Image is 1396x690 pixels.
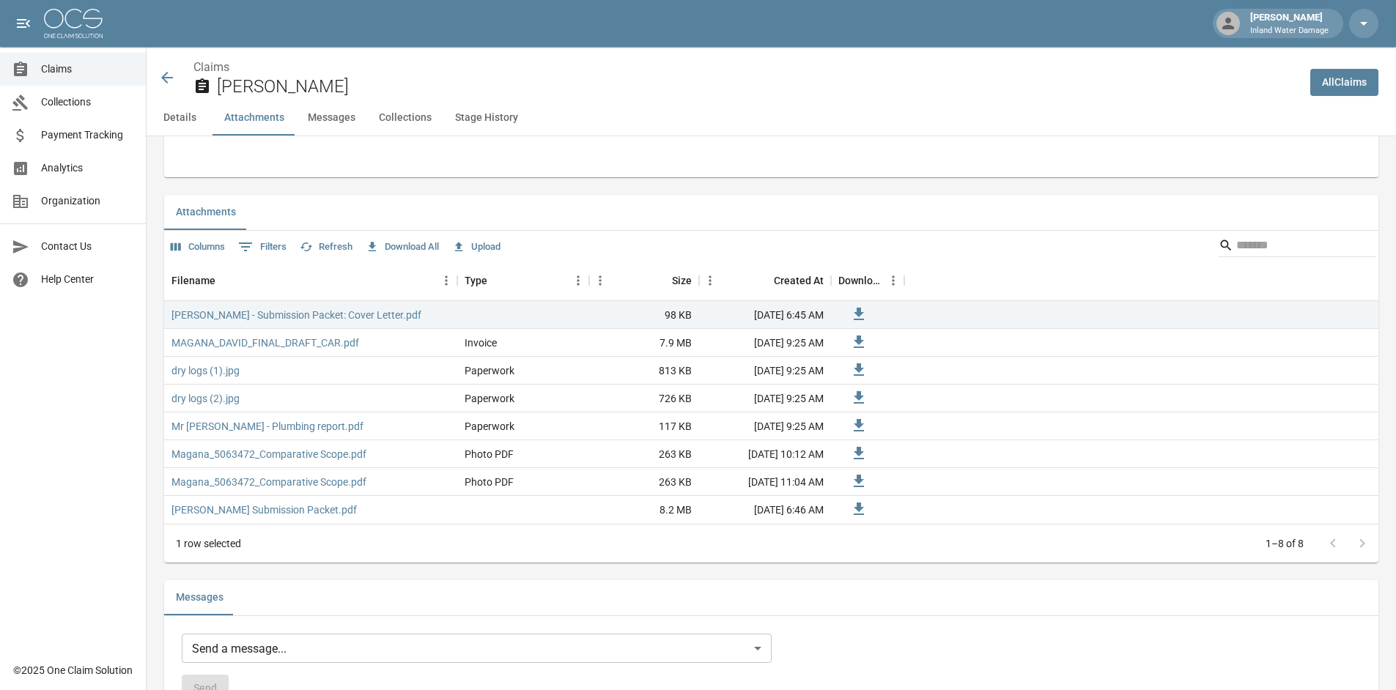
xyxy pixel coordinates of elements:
[41,127,134,143] span: Payment Tracking
[164,195,1378,230] div: related-list tabs
[193,60,229,74] a: Claims
[41,239,134,254] span: Contact Us
[699,301,831,329] div: [DATE] 6:45 AM
[171,335,359,350] a: MAGANA_DAVID_FINAL_DRAFT_CAR.pdf
[699,496,831,524] div: [DATE] 6:46 AM
[465,260,487,301] div: Type
[589,496,699,524] div: 8.2 MB
[465,475,514,489] div: Photo PDF
[147,100,213,136] button: Details
[44,9,103,38] img: ocs-logo-white-transparent.png
[699,260,831,301] div: Created At
[699,270,721,292] button: Menu
[465,447,514,461] div: Photo PDF
[217,76,1299,97] h2: [PERSON_NAME]
[838,260,882,301] div: Download
[589,357,699,385] div: 813 KB
[448,236,504,259] button: Upload
[589,329,699,357] div: 7.9 MB
[672,260,692,301] div: Size
[171,447,366,461] a: Magana_5063472_Comparative Scope.pdf
[1219,234,1375,260] div: Search
[362,236,443,259] button: Download All
[443,100,530,136] button: Stage History
[1266,536,1304,551] p: 1–8 of 8
[193,59,1299,76] nav: breadcrumb
[182,634,772,663] div: Send a message...
[589,412,699,440] div: 117 KB
[589,385,699,412] div: 726 KB
[457,260,589,301] div: Type
[147,100,1396,136] div: anchor tabs
[465,335,497,350] div: Invoice
[296,100,367,136] button: Messages
[1250,25,1329,37] p: Inland Water Damage
[465,419,514,434] div: Paperwork
[589,301,699,329] div: 98 KB
[164,580,235,615] button: Messages
[164,580,1378,615] div: related-list tabs
[1244,10,1334,37] div: [PERSON_NAME]
[41,94,134,110] span: Collections
[465,363,514,378] div: Paperwork
[435,270,457,292] button: Menu
[171,308,421,322] a: [PERSON_NAME] - Submission Packet: Cover Letter.pdf
[41,272,134,287] span: Help Center
[699,385,831,412] div: [DATE] 9:25 AM
[589,270,611,292] button: Menu
[171,391,240,406] a: dry logs (2).jpg
[367,100,443,136] button: Collections
[171,260,215,301] div: Filename
[171,419,363,434] a: Mr [PERSON_NAME] - Plumbing report.pdf
[171,363,240,378] a: dry logs (1).jpg
[41,160,134,176] span: Analytics
[41,193,134,209] span: Organization
[831,260,904,301] div: Download
[699,412,831,440] div: [DATE] 9:25 AM
[699,357,831,385] div: [DATE] 9:25 AM
[167,236,229,259] button: Select columns
[41,62,134,77] span: Claims
[164,195,248,230] button: Attachments
[465,391,514,406] div: Paperwork
[164,260,457,301] div: Filename
[699,440,831,468] div: [DATE] 10:12 AM
[176,536,241,551] div: 1 row selected
[1310,69,1378,96] a: AllClaims
[589,260,699,301] div: Size
[296,236,356,259] button: Refresh
[9,9,38,38] button: open drawer
[699,329,831,357] div: [DATE] 9:25 AM
[589,468,699,496] div: 263 KB
[774,260,824,301] div: Created At
[882,270,904,292] button: Menu
[699,468,831,496] div: [DATE] 11:04 AM
[171,475,366,489] a: Magana_5063472_Comparative Scope.pdf
[234,235,290,259] button: Show filters
[589,440,699,468] div: 263 KB
[171,502,357,517] a: [PERSON_NAME] Submission Packet.pdf
[213,100,296,136] button: Attachments
[567,270,589,292] button: Menu
[13,663,133,678] div: © 2025 One Claim Solution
